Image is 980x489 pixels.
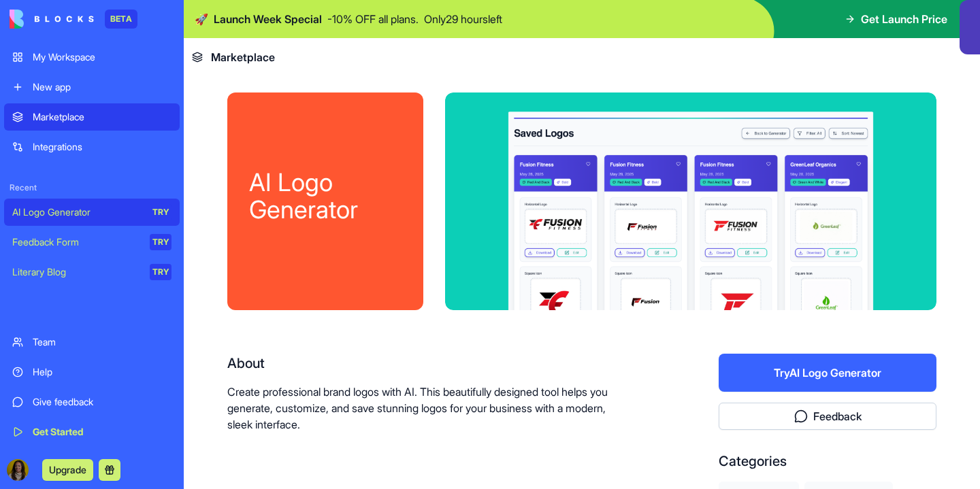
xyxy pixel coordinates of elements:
[195,11,208,27] span: 🚀
[33,140,171,154] div: Integrations
[12,235,140,249] div: Feedback Form
[150,264,171,280] div: TRY
[10,10,94,29] img: logo
[42,459,93,481] button: Upgrade
[33,395,171,409] div: Give feedback
[327,11,419,27] p: - 10 % OFF all plans.
[4,182,180,193] span: Recent
[227,354,632,373] div: About
[861,11,947,27] span: Get Launch Price
[4,388,180,416] a: Give feedback
[12,205,140,219] div: AI Logo Generator
[424,11,502,27] p: Only 29 hours left
[719,354,936,392] button: TryAI Logo Generator
[249,169,402,223] div: AI Logo Generator
[4,229,180,256] a: Feedback FormTRY
[4,328,180,356] a: Team
[33,335,171,349] div: Team
[42,462,93,476] a: Upgrade
[150,234,171,250] div: TRY
[4,358,180,386] a: Help
[211,49,275,65] span: Marketplace
[4,103,180,131] a: Marketplace
[4,199,180,226] a: AI Logo GeneratorTRY
[719,403,936,430] button: Feedback
[150,204,171,220] div: TRY
[12,265,140,279] div: Literary Blog
[4,73,180,101] a: New app
[10,10,137,29] a: BETA
[105,10,137,29] div: BETA
[214,11,322,27] span: Launch Week Special
[33,80,171,94] div: New app
[4,44,180,71] a: My Workspace
[4,258,180,286] a: Literary BlogTRY
[719,452,936,471] div: Categories
[4,133,180,161] a: Integrations
[4,418,180,445] a: Get Started
[33,110,171,124] div: Marketplace
[33,365,171,379] div: Help
[7,459,29,481] img: ACg8ocK7ErhNhbEzKnss0EuIBSs3rJ7MoaZxzcR1lYV9QOq8JbUvPd8=s96-c
[33,425,171,439] div: Get Started
[33,50,171,64] div: My Workspace
[227,384,632,433] p: Create professional brand logos with AI. This beautifully designed tool helps you generate, custo...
